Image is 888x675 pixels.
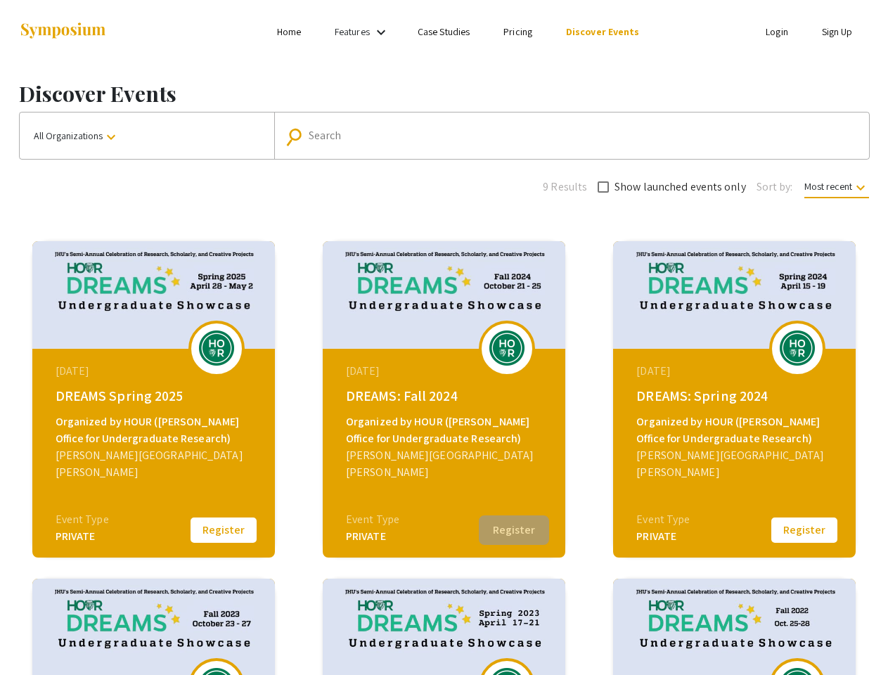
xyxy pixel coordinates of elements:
div: Event Type [56,511,109,528]
div: Organized by HOUR ([PERSON_NAME] Office for Undergraduate Research) [56,413,255,447]
a: Case Studies [418,25,470,38]
img: Symposium by ForagerOne [19,22,107,41]
img: dreams-spring-2025_eventCoverPhoto_df4d26__thumb.jpg [32,241,275,349]
div: Organized by HOUR ([PERSON_NAME] Office for Undergraduate Research) [346,413,546,447]
img: dreams-spring-2025_eventLogo_7b54a7_.png [195,330,238,366]
div: [DATE] [636,363,836,380]
img: dreams-spring-2024_eventLogo_346f6f_.png [776,330,818,366]
div: Event Type [346,511,399,528]
span: 9 Results [543,179,587,195]
div: Event Type [636,511,690,528]
button: Register [188,515,259,545]
mat-icon: Expand Features list [373,24,390,41]
div: [PERSON_NAME][GEOGRAPHIC_DATA][PERSON_NAME] [56,447,255,481]
a: Features [335,25,370,38]
a: Sign Up [822,25,853,38]
div: [PERSON_NAME][GEOGRAPHIC_DATA][PERSON_NAME] [636,447,836,481]
div: DREAMS Spring 2025 [56,385,255,406]
a: Pricing [503,25,532,38]
button: Register [479,515,549,545]
img: dreams-fall-2024_eventLogo_ff6658_.png [486,330,528,366]
iframe: Chat [11,612,60,664]
a: Home [277,25,301,38]
img: dreams-fall-2024_eventCoverPhoto_0caa39__thumb.jpg [323,241,565,349]
div: PRIVATE [636,528,690,545]
div: PRIVATE [346,528,399,545]
mat-icon: keyboard_arrow_down [103,129,120,146]
button: All Organizations [20,112,274,159]
span: Most recent [804,180,869,198]
h1: Discover Events [19,81,870,106]
button: Register [769,515,839,545]
mat-icon: keyboard_arrow_down [852,179,869,196]
a: Login [766,25,788,38]
button: Most recent [793,174,880,199]
div: [DATE] [346,363,546,380]
div: DREAMS: Spring 2024 [636,385,836,406]
span: Sort by: [757,179,793,195]
div: [DATE] [56,363,255,380]
div: Organized by HOUR ([PERSON_NAME] Office for Undergraduate Research) [636,413,836,447]
div: DREAMS: Fall 2024 [346,385,546,406]
div: PRIVATE [56,528,109,545]
mat-icon: Search [288,124,308,149]
span: Show launched events only [614,179,746,195]
img: dreams-spring-2024_eventCoverPhoto_ffb700__thumb.jpg [613,241,856,349]
div: [PERSON_NAME][GEOGRAPHIC_DATA][PERSON_NAME] [346,447,546,481]
a: Discover Events [566,25,640,38]
span: All Organizations [34,129,120,142]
